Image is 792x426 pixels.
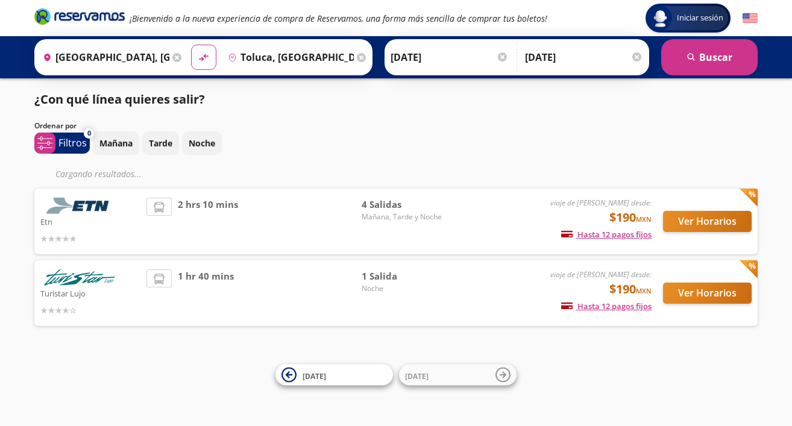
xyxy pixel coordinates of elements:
span: 2 hrs 10 mins [178,198,238,245]
p: Filtros [58,136,87,150]
p: Ordenar por [34,121,77,131]
span: Noche [362,283,446,294]
p: Mañana [99,137,133,149]
button: [DATE] [399,365,517,386]
span: Mañana, Tarde y Noche [362,211,446,222]
span: [DATE] [303,371,326,381]
span: $190 [609,208,652,227]
span: 1 Salida [362,269,446,283]
button: Ver Horarios [663,211,752,232]
img: Turistar Lujo [40,269,119,286]
a: Brand Logo [34,7,125,29]
button: Buscar [661,39,758,75]
button: Noche [182,131,222,155]
img: Etn [40,198,119,214]
input: Buscar Origen [38,42,169,72]
i: Brand Logo [34,7,125,25]
p: Turistar Lujo [40,286,140,300]
small: MXN [636,215,652,224]
input: Elegir Fecha [391,42,509,72]
span: Hasta 12 pagos fijos [561,229,652,240]
p: Tarde [149,137,172,149]
span: 4 Salidas [362,198,446,211]
p: Etn [40,214,140,228]
em: viaje de [PERSON_NAME] desde: [550,269,652,280]
button: Ver Horarios [663,283,752,304]
span: Hasta 12 pagos fijos [561,301,652,312]
span: Iniciar sesión [672,12,728,24]
span: [DATE] [405,371,429,381]
button: [DATE] [275,365,393,386]
button: English [743,11,758,26]
em: viaje de [PERSON_NAME] desde: [550,198,652,208]
p: Noche [189,137,215,149]
span: $190 [609,280,652,298]
em: Cargando resultados ... [55,168,142,180]
p: ¿Con qué línea quieres salir? [34,90,205,108]
em: ¡Bienvenido a la nueva experiencia de compra de Reservamos, una forma más sencilla de comprar tus... [130,13,547,24]
small: MXN [636,286,652,295]
input: Buscar Destino [223,42,354,72]
input: Opcional [525,42,643,72]
button: 0Filtros [34,133,90,154]
button: Mañana [93,131,139,155]
button: Tarde [142,131,179,155]
span: 1 hr 40 mins [178,269,234,317]
span: 0 [87,128,91,139]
